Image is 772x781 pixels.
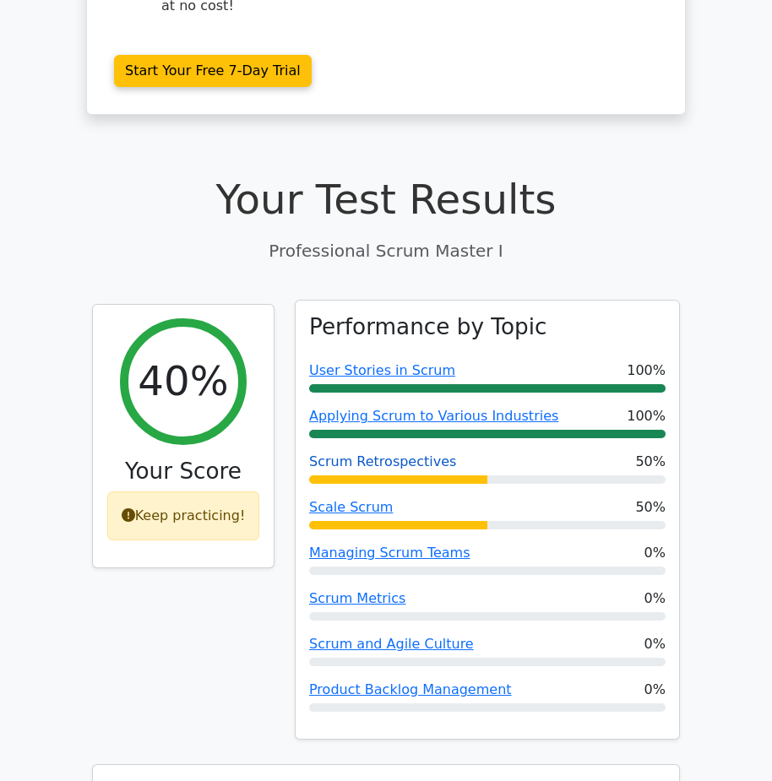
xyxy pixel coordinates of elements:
span: 0% [644,588,666,609]
h1: Your Test Results [92,176,680,225]
a: Managing Scrum Teams [309,545,470,561]
a: Scale Scrum [309,499,393,515]
div: Keep practicing! [107,491,260,540]
span: 100% [627,361,666,381]
span: 0% [644,680,666,700]
span: 50% [635,497,666,518]
a: Product Backlog Management [309,681,512,697]
h2: 40% [138,357,228,406]
a: Applying Scrum to Various Industries [309,408,558,424]
p: Professional Scrum Master I [92,238,680,263]
span: 0% [644,634,666,654]
span: 0% [644,543,666,563]
h3: Your Score [106,458,260,485]
span: 50% [635,452,666,472]
a: Scrum Retrospectives [309,453,456,469]
span: 100% [627,406,666,426]
a: Start Your Free 7-Day Trial [114,55,312,87]
h3: Performance by Topic [309,314,546,341]
a: User Stories in Scrum [309,362,455,378]
a: Scrum Metrics [309,590,405,606]
a: Scrum and Agile Culture [309,636,474,652]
